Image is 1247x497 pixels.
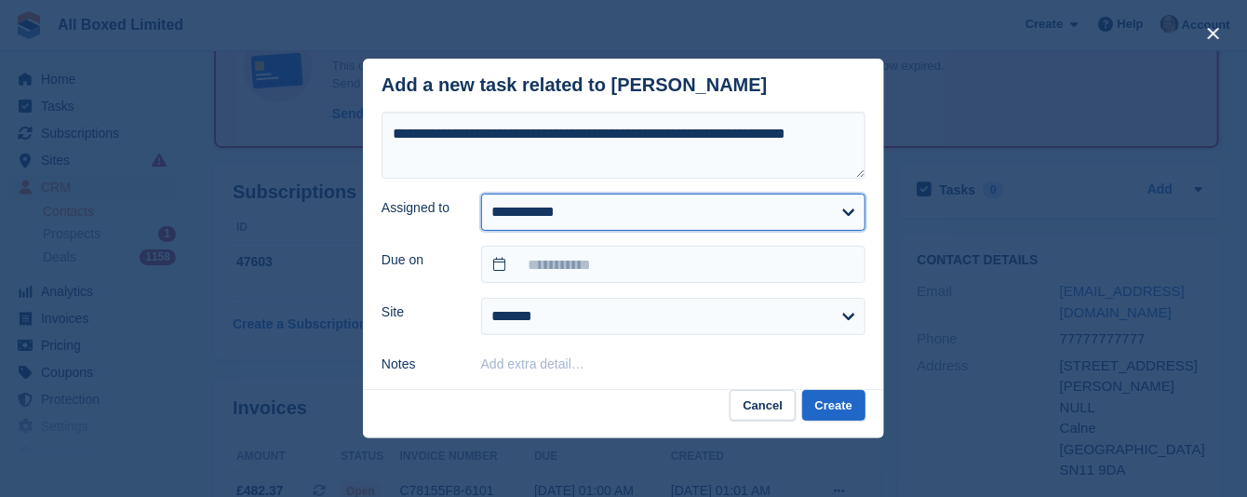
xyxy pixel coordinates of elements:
button: Add extra detail… [481,356,584,371]
div: Add a new task related to [PERSON_NAME] [382,74,768,96]
button: Cancel [730,390,796,421]
label: Due on [382,250,459,270]
button: close [1199,19,1228,48]
label: Notes [382,355,459,374]
label: Assigned to [382,198,459,218]
label: Site [382,302,459,322]
button: Create [802,390,865,421]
